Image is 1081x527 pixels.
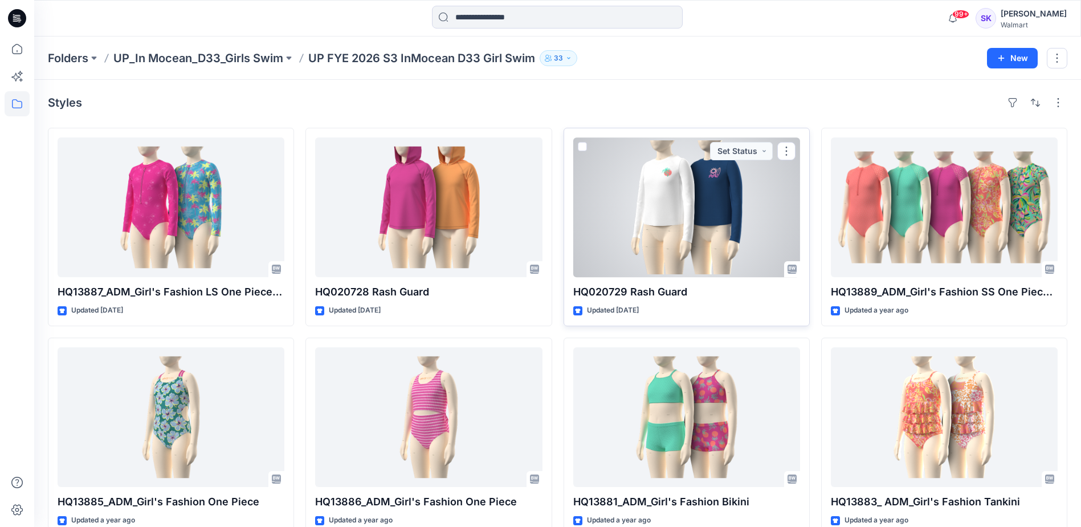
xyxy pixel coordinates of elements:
p: Updated a year ago [329,514,393,526]
a: HQ13886_ADM_Girl's Fashion One Piece [315,347,542,487]
a: HQ020728 Rash Guard [315,137,542,277]
p: Updated a year ago [587,514,651,526]
p: HQ13883_ ADM_Girl's Fashion Tankini [831,494,1058,510]
p: HQ020728 Rash Guard [315,284,542,300]
a: HQ020729 Rash Guard [573,137,800,277]
a: UP_In Mocean_D33_Girls Swim [113,50,283,66]
p: HQ13886_ADM_Girl's Fashion One Piece [315,494,542,510]
div: SK [976,8,996,29]
a: HQ13887_ADM_Girl's Fashion LS One Piece Rash Guard [58,137,284,277]
p: 33 [554,52,563,64]
p: HQ13881_ADM_Girl's Fashion Bikini [573,494,800,510]
p: Updated a year ago [71,514,135,526]
button: 33 [540,50,577,66]
a: HQ13883_ ADM_Girl's Fashion Tankini [831,347,1058,487]
p: Updated [DATE] [329,305,381,317]
p: HQ13889_ADM_Girl's Fashion SS One Piece Rash Guard [831,284,1058,300]
p: Updated a year ago [845,514,908,526]
p: Updated a year ago [845,305,908,317]
a: HQ13881_ADM_Girl's Fashion Bikini [573,347,800,487]
p: Updated [DATE] [71,305,123,317]
div: Walmart [1001,21,1067,29]
a: HQ13889_ADM_Girl's Fashion SS One Piece Rash Guard [831,137,1058,277]
p: HQ13887_ADM_Girl's Fashion LS One Piece Rash Guard [58,284,284,300]
span: 99+ [952,10,969,19]
p: HQ020729 Rash Guard [573,284,800,300]
a: HQ13885_ADM_Girl's Fashion One Piece [58,347,284,487]
div: [PERSON_NAME] [1001,7,1067,21]
h4: Styles [48,96,82,110]
p: Updated [DATE] [587,305,639,317]
p: HQ13885_ADM_Girl's Fashion One Piece [58,494,284,510]
a: Folders [48,50,88,66]
p: UP FYE 2026 S3 InMocean D33 Girl Swim [308,50,535,66]
button: New [987,48,1038,68]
